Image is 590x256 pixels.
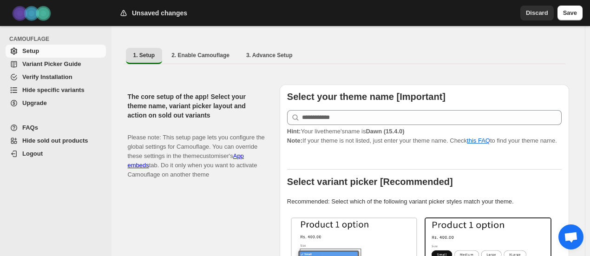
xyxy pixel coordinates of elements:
a: Logout [6,147,106,160]
b: Select your theme name [Important] [287,92,446,102]
a: Verify Installation [6,71,106,84]
span: CAMOUFLAGE [9,35,107,43]
h2: The core setup of the app! Select your theme name, variant picker layout and action on sold out v... [128,92,265,120]
p: Recommended: Select which of the following variant picker styles match your theme. [287,197,562,206]
p: Please note: This setup page lets you configure the global settings for Camouflage. You can overr... [128,124,265,179]
span: Save [563,8,577,18]
a: Setup [6,45,106,58]
span: Your live theme's name is [287,128,405,135]
strong: Note: [287,137,302,144]
span: Hide specific variants [22,86,85,93]
div: Open chat [558,224,583,249]
button: Save [557,6,583,20]
span: 1. Setup [133,52,155,59]
span: Discard [526,8,548,18]
strong: Hint: [287,128,301,135]
span: FAQs [22,124,38,131]
a: this FAQ [467,137,490,144]
span: Setup [22,47,39,54]
b: Select variant picker [Recommended] [287,177,453,187]
a: FAQs [6,121,106,134]
span: Upgrade [22,99,47,106]
span: Variant Picker Guide [22,60,81,67]
a: Hide sold out products [6,134,106,147]
span: Hide sold out products [22,137,88,144]
span: 2. Enable Camouflage [171,52,229,59]
span: Verify Installation [22,73,72,80]
h2: Unsaved changes [132,8,187,18]
a: Variant Picker Guide [6,58,106,71]
p: If your theme is not listed, just enter your theme name. Check to find your theme name. [287,127,562,145]
a: Upgrade [6,97,106,110]
strong: Dawn (15.4.0) [366,128,404,135]
span: 3. Advance Setup [246,52,293,59]
a: Hide specific variants [6,84,106,97]
span: Logout [22,150,43,157]
button: Discard [520,6,554,20]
